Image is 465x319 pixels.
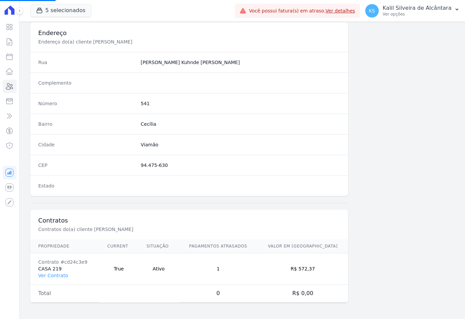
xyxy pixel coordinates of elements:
[38,121,135,127] dt: Bairro
[383,5,452,11] p: Kalil Silveira de Alcântara
[30,253,99,285] td: CASA 219
[249,7,355,14] span: Você possui fatura(s) em atraso.
[179,253,257,285] td: 1
[141,100,340,107] dd: 541
[38,29,340,37] h3: Endereço
[257,253,348,285] td: R$ 572,37
[325,8,355,13] a: Ver detalhes
[30,285,99,302] td: Total
[38,226,265,233] p: Contratos do(a) cliente [PERSON_NAME]
[38,59,135,66] dt: Rua
[138,239,179,253] th: Situação
[179,239,257,253] th: Pagamentos Atrasados
[99,239,138,253] th: Current
[38,162,135,169] dt: CEP
[30,239,99,253] th: Propriedade
[257,239,348,253] th: Valor em [GEOGRAPHIC_DATA]
[179,285,257,302] td: 0
[38,273,68,278] a: Ver Contrato
[360,1,465,20] button: KS Kalil Silveira de Alcântara Ver opções
[141,121,340,127] dd: Cecília
[38,141,135,148] dt: Cidade
[38,216,340,225] h3: Contratos
[38,38,265,45] p: Endereço do(a) cliente [PERSON_NAME]
[38,259,91,265] div: Contrato #cd24c3e9
[38,100,135,107] dt: Número
[30,4,91,17] button: 5 selecionados
[138,253,179,285] td: Ativo
[38,80,135,86] dt: Complemento
[99,253,138,285] td: True
[141,59,340,66] dd: [PERSON_NAME] Kuhnde [PERSON_NAME]
[257,285,348,302] td: R$ 0,00
[141,162,340,169] dd: 94.475-630
[369,8,375,13] span: KS
[38,182,135,189] dt: Estado
[383,11,452,17] p: Ver opções
[141,141,340,148] dd: Viamão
